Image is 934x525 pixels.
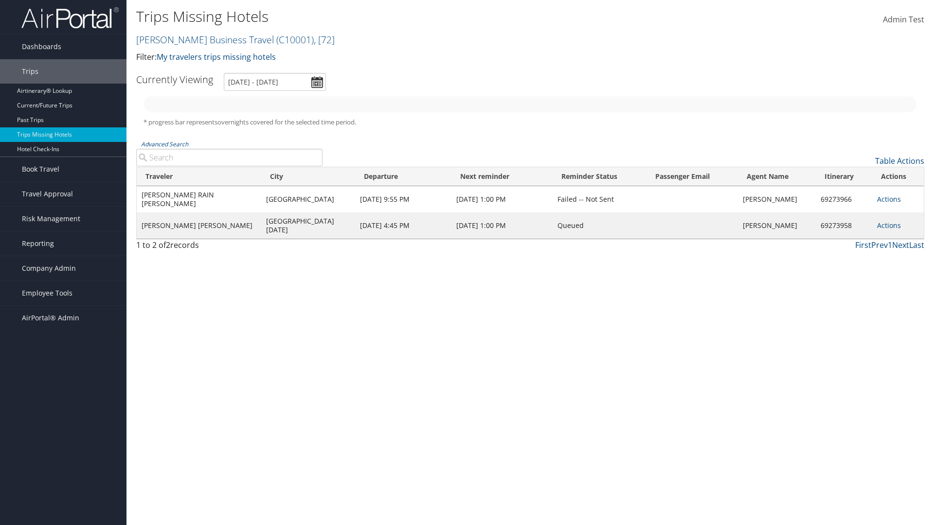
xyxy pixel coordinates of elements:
[21,6,119,29] img: airportal-logo.png
[314,33,335,46] span: , [ 72 ]
[355,212,451,239] td: [DATE] 4:45 PM
[157,52,276,62] a: My travelers trips missing hotels
[872,167,924,186] th: Actions
[816,167,872,186] th: Itinerary
[136,73,213,86] h3: Currently Viewing
[553,212,647,239] td: Queued
[909,240,924,250] a: Last
[451,186,553,212] td: [DATE] 1:00 PM
[738,167,815,186] th: Agent Name
[855,240,871,250] a: First
[136,51,662,64] p: Filter:
[883,14,924,25] span: Admin Test
[261,167,355,186] th: City: activate to sort column ascending
[137,167,261,186] th: Traveler: activate to sort column ascending
[22,207,80,231] span: Risk Management
[144,118,917,127] h5: * progress bar represents overnights covered for the selected time period.
[224,73,326,91] input: [DATE] - [DATE]
[738,186,815,212] td: [PERSON_NAME]
[136,33,335,46] a: [PERSON_NAME] Business Travel
[553,186,647,212] td: Failed -- Not Sent
[22,231,54,256] span: Reporting
[647,167,738,186] th: Passenger Email: activate to sort column ascending
[816,186,872,212] td: 69273966
[738,212,815,239] td: [PERSON_NAME]
[22,182,73,206] span: Travel Approval
[875,156,924,166] a: Table Actions
[261,186,355,212] td: [GEOGRAPHIC_DATA]
[166,240,170,250] span: 2
[22,256,76,280] span: Company Admin
[22,35,61,59] span: Dashboards
[137,186,261,212] td: [PERSON_NAME] RAIN [PERSON_NAME]
[451,167,553,186] th: Next reminder
[136,239,323,256] div: 1 to 2 of records
[888,240,892,250] a: 1
[22,281,72,305] span: Employee Tools
[355,186,451,212] td: [DATE] 9:55 PM
[141,140,188,148] a: Advanced Search
[871,240,888,250] a: Prev
[261,212,355,239] td: [GEOGRAPHIC_DATA][DATE]
[137,212,261,239] td: [PERSON_NAME] [PERSON_NAME]
[892,240,909,250] a: Next
[136,6,662,27] h1: Trips Missing Hotels
[816,212,872,239] td: 69273958
[553,167,647,186] th: Reminder Status
[22,306,79,330] span: AirPortal® Admin
[877,221,901,230] a: Actions
[883,5,924,35] a: Admin Test
[136,149,323,166] input: Advanced Search
[276,33,314,46] span: ( C10001 )
[22,59,38,84] span: Trips
[877,194,901,204] a: Actions
[451,212,553,239] td: [DATE] 1:00 PM
[22,157,59,181] span: Book Travel
[355,167,451,186] th: Departure: activate to sort column ascending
